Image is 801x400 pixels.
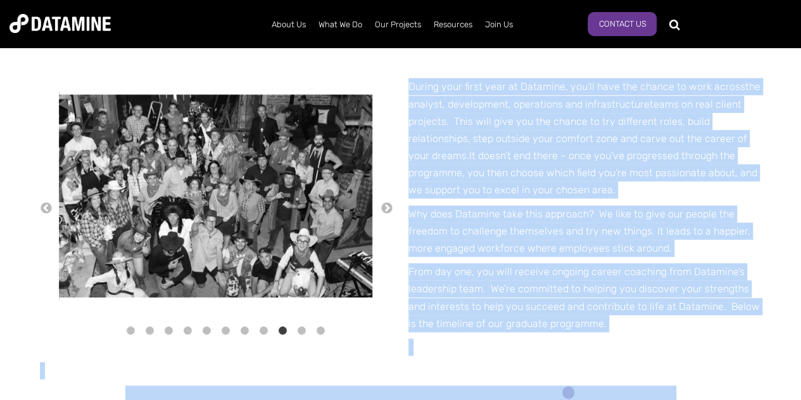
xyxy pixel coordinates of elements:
button: 2 [143,325,156,337]
a: Our Projects [369,8,427,41]
button: 10 [295,325,308,337]
a: Resources [427,8,479,41]
span: It doesn’t end there – once you’ve progressed through the programme, you then choose which field ... [408,150,757,196]
button: 1 [124,325,137,337]
a: Contact Us [588,12,657,36]
button: 9 [276,325,289,337]
p: During your first year at Datamine, you’ll have the chance to work across teams on real client pr... [408,78,762,198]
button: 8 [257,325,270,337]
button: 4 [181,325,194,337]
a: What We Do [312,8,369,41]
button: 5 [200,325,213,337]
button: 6 [219,325,232,337]
button: 3 [162,325,175,337]
span: the analyst, development, operations and infrastructure [408,81,760,110]
button: 11 [314,325,327,337]
span: Why does Datamine take this approach? We like to give our people the freedom to challenge themsel... [408,208,750,254]
p: From day one, you will receive ongoing career coaching from Datamine’s leadership team. We’re com... [408,263,762,332]
img: Datamine [9,14,111,33]
a: About Us [265,8,312,41]
button: 7 [238,325,251,337]
button: → [380,202,393,216]
button: ← [40,202,53,216]
img: People – 146 [59,94,372,297]
a: Join Us [479,8,519,41]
